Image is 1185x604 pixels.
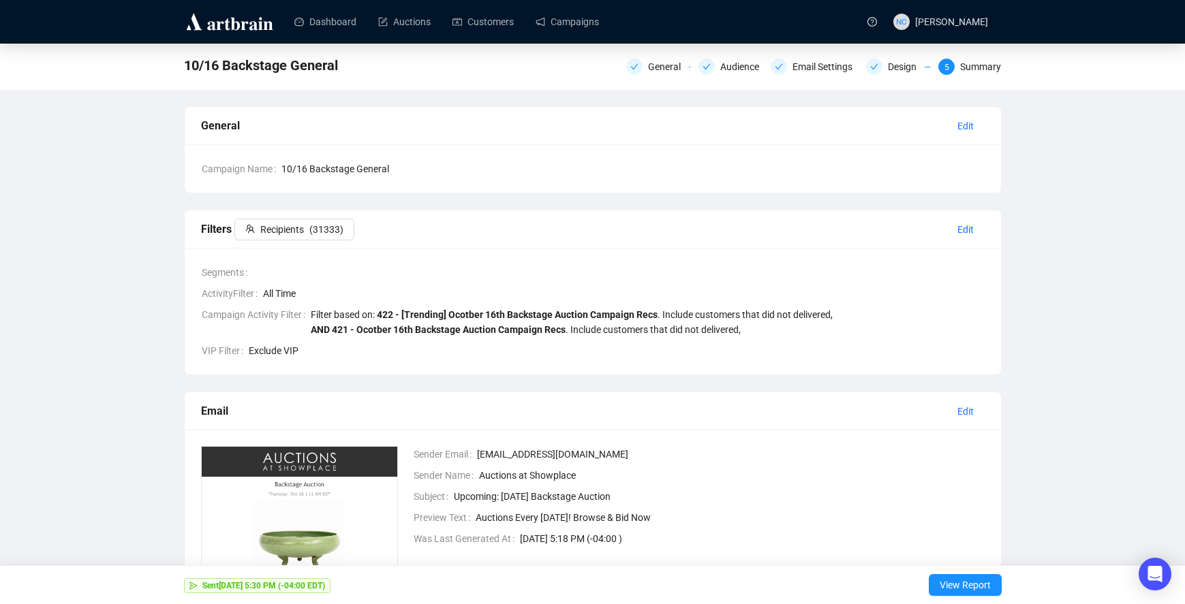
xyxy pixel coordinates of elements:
span: . Include customers that [332,324,741,335]
a: Dashboard [294,4,356,39]
span: 10/16 Backstage General [184,54,338,76]
span: 10/16 Backstage General [281,161,985,176]
b: 422 - [Trending] Ocotber 16th Backstage Auction Campaign Recs [377,309,658,320]
span: View Report [940,566,991,604]
span: check [703,63,711,71]
div: Open Intercom Messenger [1139,558,1171,590]
span: Recipients [260,222,304,237]
span: Sender Email [414,447,477,462]
div: Email Settings [792,59,861,75]
span: NC [896,15,907,28]
span: [EMAIL_ADDRESS][DOMAIN_NAME] [477,447,985,462]
span: check [775,63,783,71]
button: Recipients(31333) [234,219,354,240]
div: Design [888,59,925,75]
span: Auctions Every [DATE]! Browse & Bid Now [476,510,985,525]
span: Sender Name [414,468,479,483]
a: Customers [452,4,514,39]
div: General [626,59,690,75]
span: team [245,224,255,234]
span: Was Last Generated At [414,531,520,546]
a: Auctions [378,4,431,39]
span: Campaign Name [202,161,281,176]
span: question-circle [867,17,877,27]
span: send [189,582,198,590]
b: AND [311,324,332,335]
span: [DATE] 5:18 PM (-04:00 ) [520,531,985,546]
div: 5Summary [938,59,1001,75]
span: Auctions at Showplace [479,468,985,483]
div: Filter based on: [311,307,833,337]
div: General [201,117,947,134]
img: logo [184,11,275,33]
strong: Sent [DATE] 5:30 PM (-04:00 EDT) [202,581,325,590]
button: Edit [947,115,985,137]
span: Exclude VIP [249,343,985,358]
span: did not delivered , [668,324,741,335]
span: Subject [414,489,454,504]
button: View Report [929,574,1002,596]
div: Audience [698,59,763,75]
span: Edit [957,404,974,419]
span: VIP Filter [202,343,249,358]
span: ( 31333 ) [309,222,343,237]
span: Campaign Activity Filter [202,307,311,337]
div: Summary [960,59,1001,75]
div: Email Settings [771,59,858,75]
div: General [648,59,689,75]
span: 5 [944,63,949,72]
span: Edit [957,222,974,237]
span: Segments [202,265,253,280]
button: Edit [947,219,985,240]
b: 421 - Ocotber 16th Backstage Auction Campaign Recs [332,324,566,335]
span: [PERSON_NAME] [915,16,988,27]
div: Design [866,59,930,75]
div: Audience [720,59,767,75]
button: Edit [947,400,985,422]
a: Campaigns [536,4,599,39]
span: Filters [201,223,354,236]
span: All Time [263,286,985,301]
span: Upcoming: [DATE] Backstage Auction [454,489,985,504]
div: Email [201,402,947,419]
span: . Include customers that [377,309,833,320]
span: Preview Text [414,510,476,525]
span: check [870,63,878,71]
span: Edit [957,118,974,133]
span: ActivityFilter [202,286,263,301]
span: check [630,63,638,71]
span: did not delivered , [760,309,833,320]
